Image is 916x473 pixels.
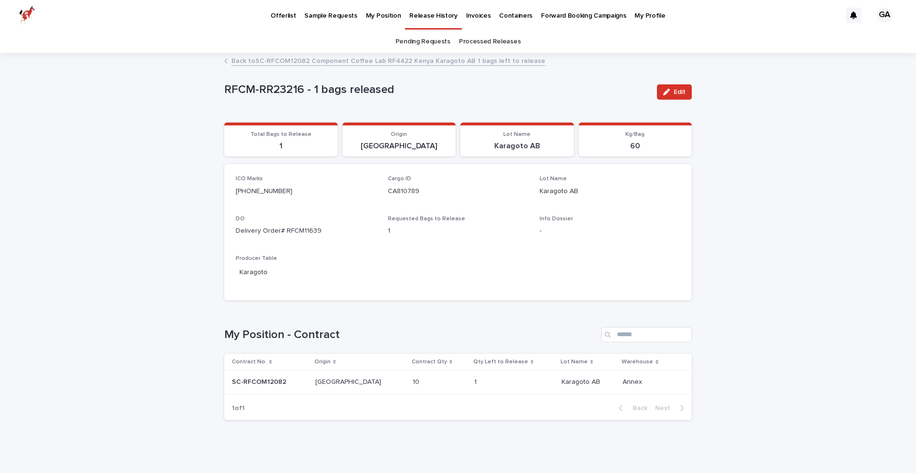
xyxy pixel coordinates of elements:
p: 1 [474,376,479,386]
p: CA810789 [388,186,529,196]
p: Contract Qty [412,357,447,367]
p: Karagoto AB [562,376,602,386]
p: Origin [314,357,331,367]
p: Contract No. [232,357,267,367]
p: [GEOGRAPHIC_DATA] [348,142,450,151]
span: Next [655,405,676,411]
input: Search [601,327,692,342]
p: [PHONE_NUMBER] [236,186,376,196]
span: Kg/Bag [625,132,645,137]
p: Warehouse [622,357,653,367]
p: Delivery Order# RFCM11639 [236,226,376,236]
a: Processed Releases [459,31,520,53]
button: Edit [657,84,692,100]
span: ICO Marks [236,176,263,182]
img: zttTXibQQrCfv9chImQE [19,6,35,25]
p: [GEOGRAPHIC_DATA] [315,376,383,386]
span: Edit [674,89,686,95]
p: 1 [230,142,332,151]
span: Producer Table [236,256,277,261]
p: Lot Name [561,357,588,367]
span: Back [627,405,647,411]
p: Karagoto AB [466,142,568,151]
button: Back [611,404,651,412]
p: 1 of 1 [224,397,252,420]
p: Annex [623,376,644,386]
p: - [540,226,680,236]
span: Requested Bags to Release [388,216,465,222]
p: 60 [584,142,687,151]
span: Info Dossier [540,216,573,222]
span: Lot Name [540,176,567,182]
span: Total Bags to Release [250,132,312,137]
a: Karagoto [239,267,268,278]
h1: My Position - Contract [224,328,597,342]
p: SC-RFCOM12082 [232,376,288,386]
button: Next [651,404,692,412]
div: GA [877,8,892,23]
span: Lot Name [503,132,531,137]
span: Origin [391,132,407,137]
p: RFCM-RR23216 - 1 bags released [224,83,649,97]
p: Karagoto AB [540,186,680,196]
a: Back toSC-RFCOM12082 Component Coffee Lab RF4422 Kenya Karagoto AB 1 bags left to release [231,55,545,66]
p: Qty Left to Release [473,357,528,367]
p: 10 [413,376,421,386]
span: DO [236,216,245,222]
p: 1 [388,226,529,236]
a: Pending Requests [396,31,450,53]
span: Cargo ID [388,176,411,182]
tr: SC-RFCOM12082SC-RFCOM12082 [GEOGRAPHIC_DATA][GEOGRAPHIC_DATA] 1010 11 Karagoto ABKaragoto AB Anne... [224,370,692,394]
